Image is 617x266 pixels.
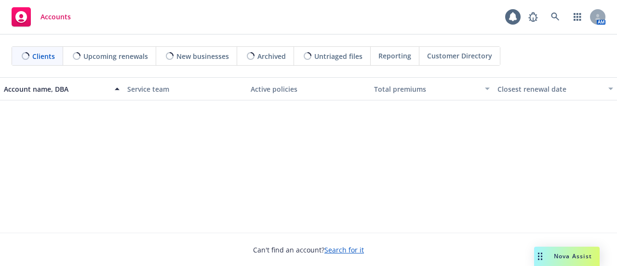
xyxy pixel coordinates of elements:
span: New businesses [176,51,229,61]
div: Active policies [251,84,366,94]
span: Nova Assist [554,252,592,260]
div: Total premiums [374,84,479,94]
a: Accounts [8,3,75,30]
div: Closest renewal date [497,84,603,94]
span: Can't find an account? [253,245,364,255]
span: Archived [257,51,286,61]
span: Clients [32,51,55,61]
span: Untriaged files [314,51,362,61]
span: Upcoming renewals [83,51,148,61]
button: Service team [123,77,247,100]
div: Drag to move [534,247,546,266]
button: Nova Assist [534,247,600,266]
span: Reporting [378,51,411,61]
a: Search [546,7,565,27]
button: Active policies [247,77,370,100]
div: Service team [127,84,243,94]
button: Closest renewal date [494,77,617,100]
a: Search for it [324,245,364,254]
button: Total premiums [370,77,494,100]
div: Account name, DBA [4,84,109,94]
span: Accounts [40,13,71,21]
span: Customer Directory [427,51,492,61]
a: Report a Bug [523,7,543,27]
a: Switch app [568,7,587,27]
